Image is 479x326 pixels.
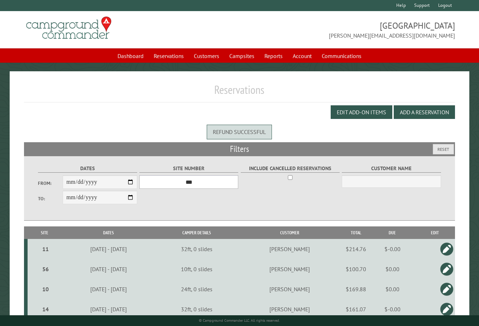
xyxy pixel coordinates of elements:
[30,245,61,253] div: 11
[24,83,455,102] h1: Reservations
[63,245,154,253] div: [DATE] - [DATE]
[149,49,188,63] a: Reservations
[63,286,154,293] div: [DATE] - [DATE]
[238,299,342,319] td: [PERSON_NAME]
[260,49,287,63] a: Reports
[370,279,415,299] td: $0.00
[28,226,62,239] th: Site
[30,306,61,313] div: 14
[341,259,370,279] td: $100.70
[156,259,238,279] td: 10ft, 0 slides
[38,195,63,202] label: To:
[341,239,370,259] td: $214.76
[317,49,366,63] a: Communications
[156,226,238,239] th: Camper Details
[30,286,61,293] div: 10
[113,49,148,63] a: Dashboard
[63,265,154,273] div: [DATE] - [DATE]
[156,299,238,319] td: 32ft, 0 slides
[370,239,415,259] td: $-0.00
[38,164,137,173] label: Dates
[238,259,342,279] td: [PERSON_NAME]
[241,164,340,173] label: Include Cancelled Reservations
[288,49,316,63] a: Account
[139,164,238,173] label: Site Number
[240,20,455,40] span: [GEOGRAPHIC_DATA] [PERSON_NAME][EMAIL_ADDRESS][DOMAIN_NAME]
[238,226,342,239] th: Customer
[207,125,272,139] div: Refund successful
[62,226,156,239] th: Dates
[38,180,63,187] label: From:
[30,265,61,273] div: 56
[341,226,370,239] th: Total
[156,239,238,259] td: 32ft, 0 slides
[415,226,455,239] th: Edit
[63,306,154,313] div: [DATE] - [DATE]
[394,105,455,119] button: Add a Reservation
[370,259,415,279] td: $0.00
[433,144,454,154] button: Reset
[238,279,342,299] td: [PERSON_NAME]
[238,239,342,259] td: [PERSON_NAME]
[24,14,114,42] img: Campground Commander
[156,279,238,299] td: 24ft, 0 slides
[341,299,370,319] td: $161.07
[370,299,415,319] td: $-0.00
[331,105,392,119] button: Edit Add-on Items
[370,226,415,239] th: Due
[190,49,224,63] a: Customers
[342,164,441,173] label: Customer Name
[24,142,455,156] h2: Filters
[341,279,370,299] td: $169.88
[225,49,259,63] a: Campsites
[199,318,280,323] small: © Campground Commander LLC. All rights reserved.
